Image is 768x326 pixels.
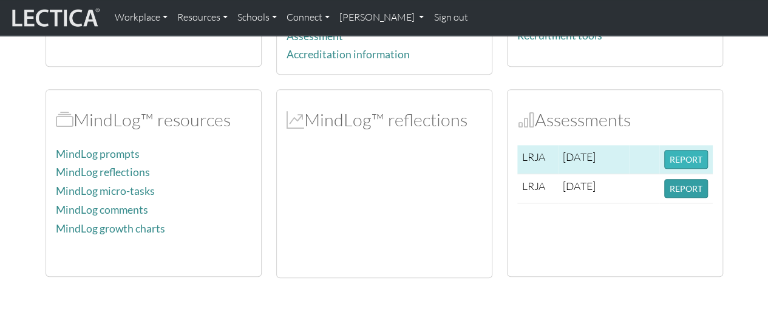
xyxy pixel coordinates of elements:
[563,179,595,192] span: [DATE]
[664,179,708,198] button: REPORT
[56,148,140,160] a: MindLog prompts
[517,145,559,174] td: LRJA
[287,12,432,42] a: FOLA—Foundations of Lectical Assessment
[9,6,100,29] img: lecticalive
[517,109,535,131] span: Assessments
[282,5,335,30] a: Connect
[56,185,155,197] a: MindLog micro-tasks
[56,109,251,131] h2: MindLog™ resources
[335,5,429,30] a: [PERSON_NAME]
[563,150,595,163] span: [DATE]
[56,222,165,235] a: MindLog growth charts
[56,166,150,178] a: MindLog reflections
[56,109,73,131] span: MindLog™ resources
[287,109,482,131] h2: MindLog™ reflections
[517,109,713,131] h2: Assessments
[429,5,472,30] a: Sign out
[287,48,410,61] a: Accreditation information
[172,5,233,30] a: Resources
[233,5,282,30] a: Schools
[517,29,602,42] a: Recruitment tools
[287,109,304,131] span: MindLog
[664,150,708,169] button: REPORT
[56,203,148,216] a: MindLog comments
[110,5,172,30] a: Workplace
[517,174,559,203] td: LRJA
